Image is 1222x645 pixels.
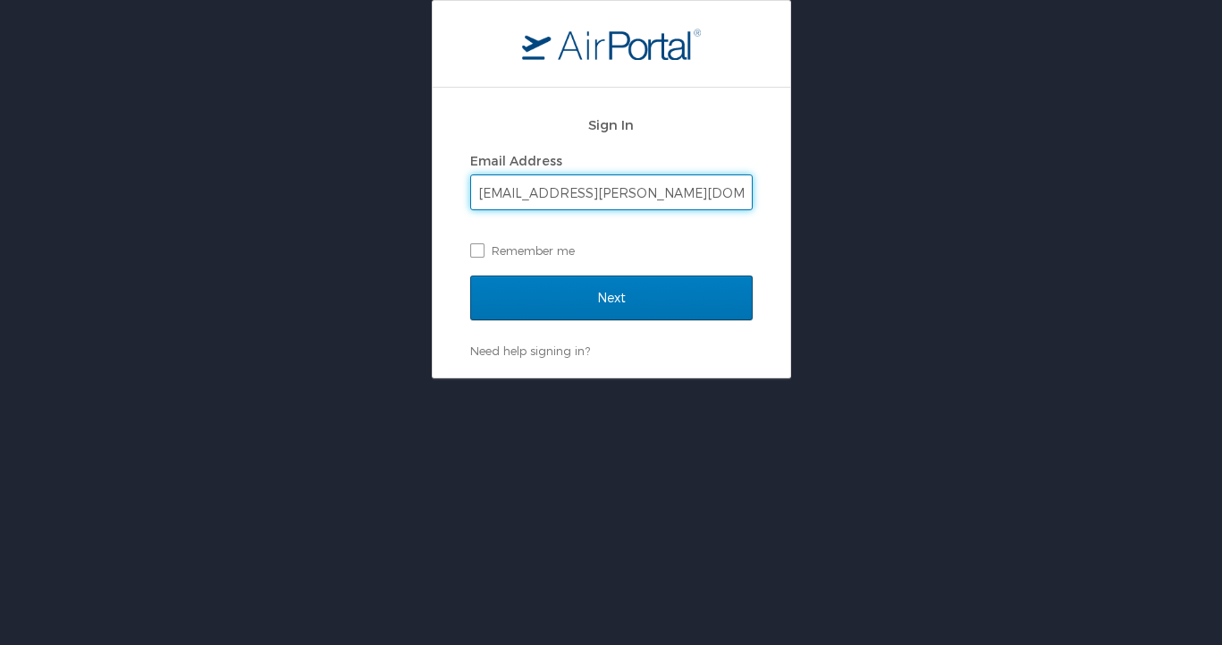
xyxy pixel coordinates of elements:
h2: Sign In [470,115,753,135]
label: Email Address [470,153,562,168]
label: Remember me [470,237,753,264]
img: logo [522,28,701,60]
input: Next [470,276,753,320]
a: Need help signing in? [470,344,590,358]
